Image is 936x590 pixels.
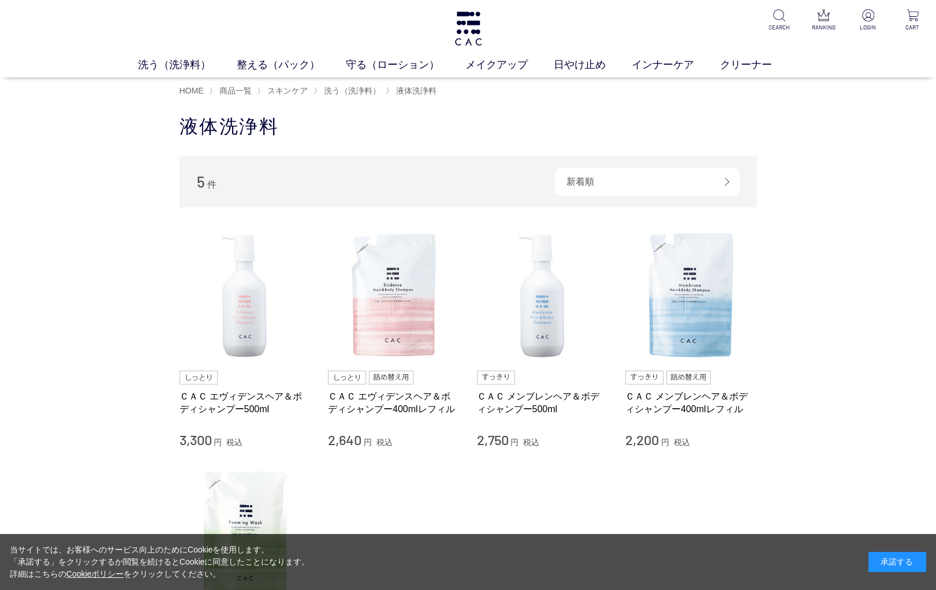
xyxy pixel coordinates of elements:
[666,371,711,384] img: 詰め替え用
[180,390,311,415] a: ＣＡＣ エヴィデンスヘア＆ボディシャンプー500ml
[765,23,793,32] p: SEARCH
[625,230,757,362] img: ＣＡＣ メンブレンヘア＆ボディシャンプー400mlレフィル
[854,9,882,32] a: LOGIN
[625,431,659,448] span: 2,200
[180,86,204,95] a: HOME
[523,438,539,447] span: 税込
[180,230,311,362] img: ＣＡＣ エヴィデンスヘア＆ボディシャンプー500ml
[765,9,793,32] a: SEARCH
[209,85,255,96] li: 〉
[322,86,381,95] a: 洗う（洗浄料）
[328,371,366,384] img: しっとり
[674,438,690,447] span: 税込
[180,114,757,139] h1: 液体洗浄料
[267,86,308,95] span: スキンケア
[477,230,609,362] img: ＣＡＣ メンブレンヘア＆ボディシャンプー500ml
[868,552,926,572] div: 承諾する
[66,569,124,578] a: Cookieポリシー
[214,438,222,447] span: 円
[396,86,437,95] span: 液体洗浄料
[555,168,740,196] div: 新着順
[453,12,483,46] img: logo
[180,431,212,448] span: 3,300
[898,9,927,32] a: CART
[898,23,927,32] p: CART
[207,180,217,189] span: 件
[369,371,413,384] img: 詰め替え用
[265,86,308,95] a: スキンケア
[364,438,372,447] span: 円
[625,371,663,384] img: すっきり
[219,86,252,95] span: 商品一覧
[720,57,798,73] a: クリーナー
[328,230,460,362] img: ＣＡＣ エヴィデンスヘア＆ボディシャンプー400mlレフィル
[226,438,243,447] span: 税込
[810,23,838,32] p: RANKING
[324,86,381,95] span: 洗う（洗浄料）
[394,86,437,95] a: 液体洗浄料
[138,57,237,73] a: 洗う（洗浄料）
[257,85,311,96] li: 〉
[314,85,383,96] li: 〉
[328,431,361,448] span: 2,640
[477,371,515,384] img: すっきり
[328,390,460,415] a: ＣＡＣ エヴィデンスヘア＆ボディシャンプー400mlレフィル
[465,57,554,73] a: メイクアップ
[197,173,205,191] span: 5
[632,57,720,73] a: インナーケア
[180,371,218,384] img: しっとり
[554,57,632,73] a: 日やけ止め
[477,390,609,415] a: ＣＡＣ メンブレンヘア＆ボディシャンプー500ml
[237,57,346,73] a: 整える（パック）
[661,438,669,447] span: 円
[854,23,882,32] p: LOGIN
[217,86,252,95] a: 商品一覧
[625,390,757,415] a: ＣＡＣ メンブレンヘア＆ボディシャンプー400mlレフィル
[376,438,393,447] span: 税込
[346,57,465,73] a: 守る（ローション）
[386,85,439,96] li: 〉
[10,544,310,580] div: 当サイトでは、お客様へのサービス向上のためにCookieを使用します。 「承諾する」をクリックするか閲覧を続けるとCookieに同意したことになります。 詳細はこちらの をクリックしてください。
[510,438,519,447] span: 円
[810,9,838,32] a: RANKING
[477,431,509,448] span: 2,750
